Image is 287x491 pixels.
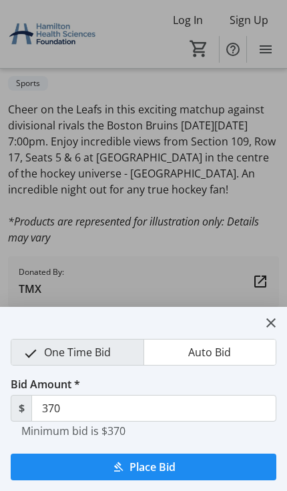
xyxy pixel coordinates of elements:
span: Auto Bid [180,340,239,365]
tr-hint: Minimum bid is $370 [21,424,125,438]
span: Place Bid [129,459,176,475]
button: close [263,315,279,331]
label: Bid Amount * [11,376,80,392]
button: Place Bid [11,454,276,480]
span: One Time Bid [36,340,119,365]
span: $ [11,395,32,422]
